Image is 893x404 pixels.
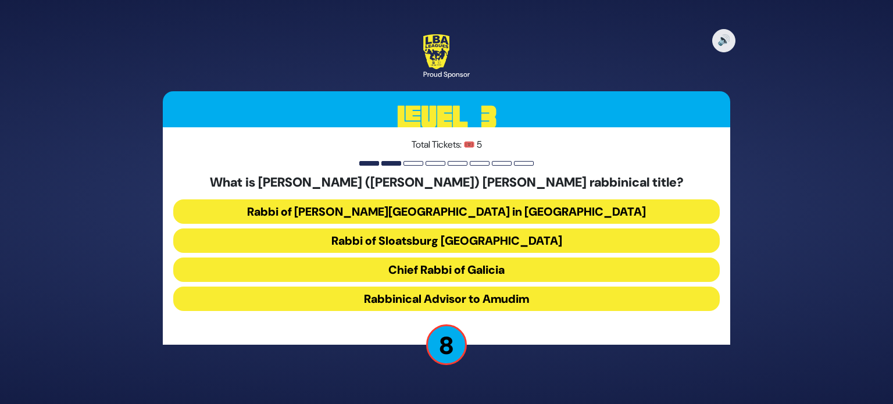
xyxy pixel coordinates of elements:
p: Total Tickets: 🎟️ 5 [173,138,720,152]
button: Rabbi of [PERSON_NAME][GEOGRAPHIC_DATA] in [GEOGRAPHIC_DATA] [173,199,720,224]
button: Rabbinical Advisor to Amudim [173,287,720,311]
h3: Level 3 [163,91,730,144]
div: Proud Sponsor [423,69,470,80]
img: LBA [423,34,449,69]
button: 🔊 [712,29,735,52]
h5: What is [PERSON_NAME] ([PERSON_NAME]) [PERSON_NAME] rabbinical title? [173,175,720,190]
button: Chief Rabbi of Galicia [173,258,720,282]
button: Rabbi of Sloatsburg [GEOGRAPHIC_DATA] [173,228,720,253]
p: 8 [426,324,467,365]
